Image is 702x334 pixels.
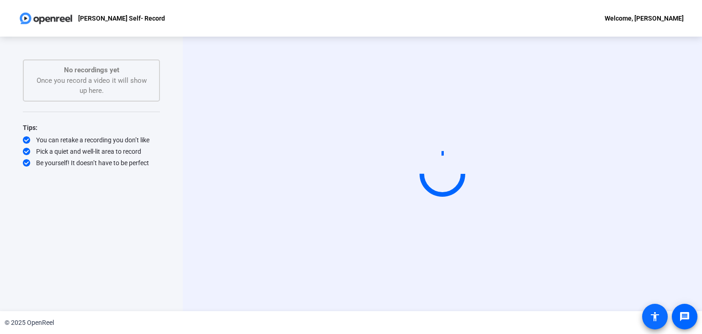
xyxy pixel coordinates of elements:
[18,9,74,27] img: OpenReel logo
[33,65,150,75] p: No recordings yet
[33,65,150,96] div: Once you record a video it will show up here.
[23,158,160,167] div: Be yourself! It doesn’t have to be perfect
[23,122,160,133] div: Tips:
[78,13,165,24] p: [PERSON_NAME] Self- Record
[679,311,690,322] mat-icon: message
[649,311,660,322] mat-icon: accessibility
[23,135,160,145] div: You can retake a recording you don’t like
[605,13,684,24] div: Welcome, [PERSON_NAME]
[5,318,54,328] div: © 2025 OpenReel
[23,147,160,156] div: Pick a quiet and well-lit area to record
